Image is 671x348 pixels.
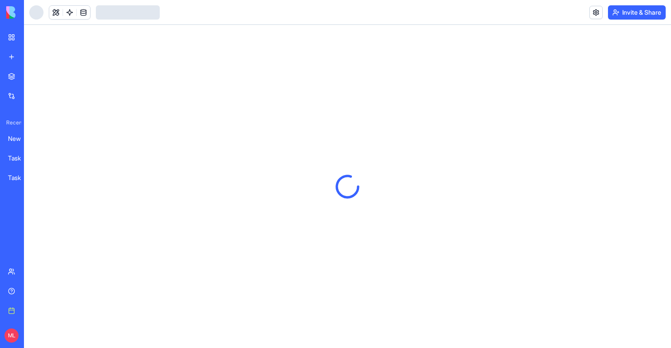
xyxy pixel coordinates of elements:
a: New App [3,130,38,148]
img: logo [6,6,61,19]
span: ML [4,328,19,343]
a: TaskMaster Pro [3,149,38,167]
div: TaskMaster Pro [8,173,33,182]
span: Recent [3,119,21,126]
button: Invite & Share [608,5,666,20]
div: New App [8,134,33,143]
a: TaskMaster Pro [3,169,38,187]
div: TaskMaster Pro [8,154,33,163]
